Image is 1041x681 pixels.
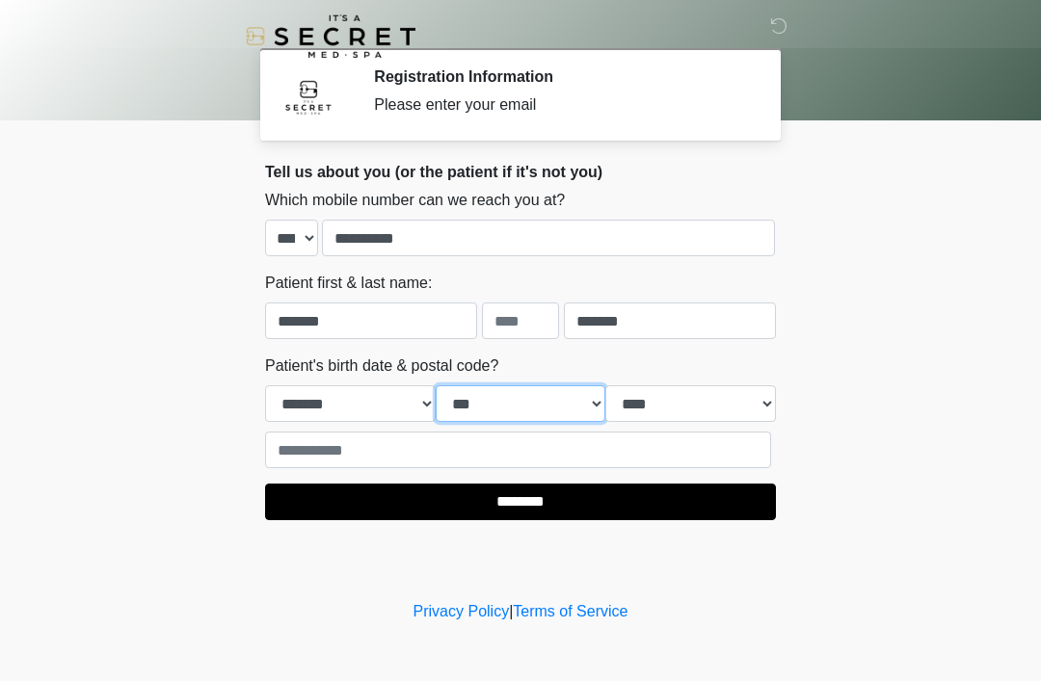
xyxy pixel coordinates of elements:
[265,189,565,212] label: Which mobile number can we reach you at?
[280,67,337,125] img: Agent Avatar
[374,93,747,117] div: Please enter your email
[265,272,432,295] label: Patient first & last name:
[265,354,498,378] label: Patient's birth date & postal code?
[246,14,415,58] img: It's A Secret Med Spa Logo
[509,603,513,619] a: |
[265,163,776,181] h2: Tell us about you (or the patient if it's not you)
[513,603,627,619] a: Terms of Service
[374,67,747,86] h2: Registration Information
[414,603,510,619] a: Privacy Policy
